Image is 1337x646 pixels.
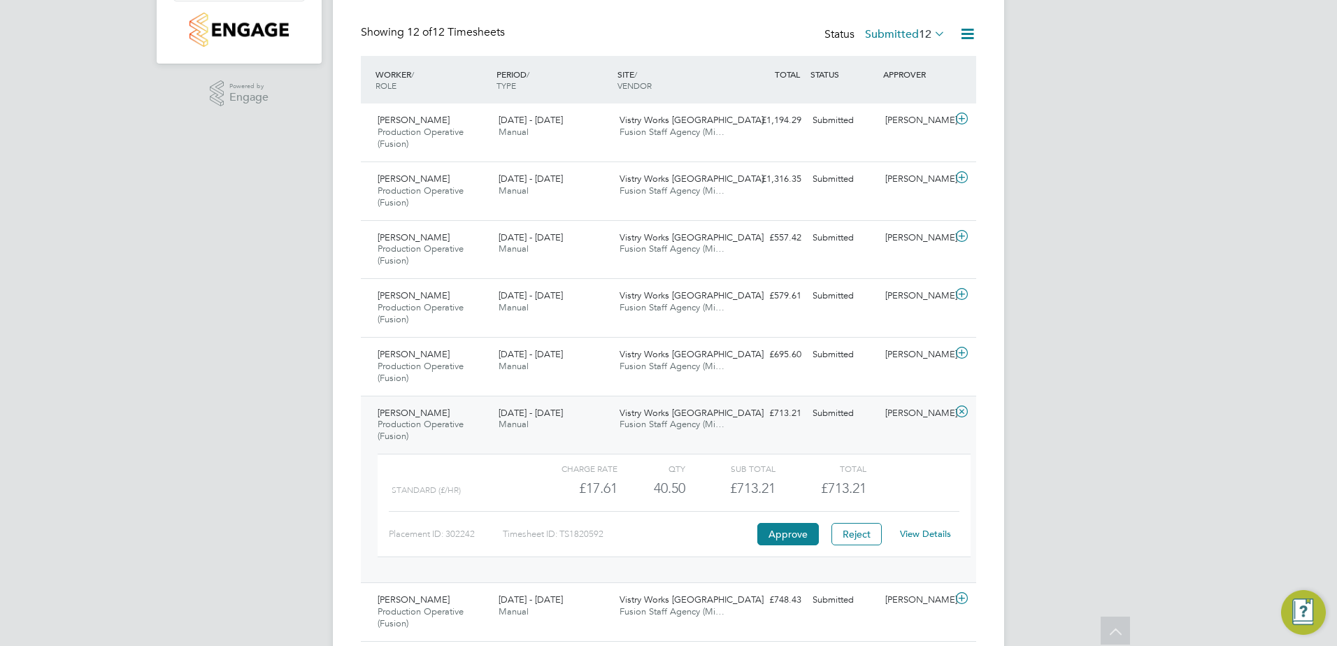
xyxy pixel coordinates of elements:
[407,25,432,39] span: 12 of
[620,114,764,126] span: Vistry Works [GEOGRAPHIC_DATA]
[880,589,952,612] div: [PERSON_NAME]
[229,92,269,103] span: Engage
[392,485,461,495] span: Standard (£/HR)
[880,402,952,425] div: [PERSON_NAME]
[499,360,529,372] span: Manual
[378,289,450,301] span: [PERSON_NAME]
[807,589,880,612] div: Submitted
[376,80,396,91] span: ROLE
[807,62,880,87] div: STATUS
[734,402,807,425] div: £713.21
[880,168,952,191] div: [PERSON_NAME]
[499,231,563,243] span: [DATE] - [DATE]
[620,605,724,617] span: Fusion Staff Agency (Mi…
[378,114,450,126] span: [PERSON_NAME]
[499,418,529,430] span: Manual
[617,460,685,477] div: QTY
[734,109,807,132] div: £1,194.29
[620,231,764,243] span: Vistry Works [GEOGRAPHIC_DATA]
[527,477,617,500] div: £17.61
[378,243,464,266] span: Production Operative (Fusion)
[620,418,724,430] span: Fusion Staff Agency (Mi…
[614,62,735,98] div: SITE
[620,173,764,185] span: Vistry Works [GEOGRAPHIC_DATA]
[378,173,450,185] span: [PERSON_NAME]
[210,80,269,107] a: Powered byEngage
[527,69,529,80] span: /
[880,62,952,87] div: APPROVER
[734,227,807,250] div: £557.42
[634,69,637,80] span: /
[378,301,464,325] span: Production Operative (Fusion)
[900,528,951,540] a: View Details
[499,289,563,301] span: [DATE] - [DATE]
[378,185,464,208] span: Production Operative (Fusion)
[378,360,464,384] span: Production Operative (Fusion)
[807,343,880,366] div: Submitted
[620,348,764,360] span: Vistry Works [GEOGRAPHIC_DATA]
[378,126,464,150] span: Production Operative (Fusion)
[499,605,529,617] span: Manual
[620,126,724,138] span: Fusion Staff Agency (Mi…
[620,360,724,372] span: Fusion Staff Agency (Mi…
[734,343,807,366] div: £695.60
[620,407,764,419] span: Vistry Works [GEOGRAPHIC_DATA]
[807,402,880,425] div: Submitted
[378,605,464,629] span: Production Operative (Fusion)
[378,594,450,605] span: [PERSON_NAME]
[807,109,880,132] div: Submitted
[1281,590,1326,635] button: Engage Resource Center
[527,460,617,477] div: Charge rate
[378,231,450,243] span: [PERSON_NAME]
[617,80,652,91] span: VENDOR
[499,348,563,360] span: [DATE] - [DATE]
[173,13,305,47] a: Go to home page
[229,80,269,92] span: Powered by
[620,594,764,605] span: Vistry Works [GEOGRAPHIC_DATA]
[620,185,724,196] span: Fusion Staff Agency (Mi…
[824,25,948,45] div: Status
[880,227,952,250] div: [PERSON_NAME]
[734,589,807,612] div: £748.43
[407,25,505,39] span: 12 Timesheets
[821,480,866,496] span: £713.21
[734,168,807,191] div: £1,316.35
[831,523,882,545] button: Reject
[389,523,503,545] div: Placement ID: 302242
[499,114,563,126] span: [DATE] - [DATE]
[190,13,288,47] img: countryside-properties-logo-retina.png
[499,173,563,185] span: [DATE] - [DATE]
[378,348,450,360] span: [PERSON_NAME]
[372,62,493,98] div: WORKER
[880,343,952,366] div: [PERSON_NAME]
[411,69,414,80] span: /
[880,285,952,308] div: [PERSON_NAME]
[499,594,563,605] span: [DATE] - [DATE]
[880,109,952,132] div: [PERSON_NAME]
[496,80,516,91] span: TYPE
[499,407,563,419] span: [DATE] - [DATE]
[757,523,819,545] button: Approve
[775,69,800,80] span: TOTAL
[499,301,529,313] span: Manual
[493,62,614,98] div: PERIOD
[919,27,931,41] span: 12
[378,407,450,419] span: [PERSON_NAME]
[499,126,529,138] span: Manual
[775,460,866,477] div: Total
[499,243,529,254] span: Manual
[685,477,775,500] div: £713.21
[620,289,764,301] span: Vistry Works [GEOGRAPHIC_DATA]
[499,185,529,196] span: Manual
[620,243,724,254] span: Fusion Staff Agency (Mi…
[617,477,685,500] div: 40.50
[620,301,724,313] span: Fusion Staff Agency (Mi…
[685,460,775,477] div: Sub Total
[807,227,880,250] div: Submitted
[734,285,807,308] div: £579.61
[865,27,945,41] label: Submitted
[503,523,754,545] div: Timesheet ID: TS1820592
[361,25,508,40] div: Showing
[807,285,880,308] div: Submitted
[378,418,464,442] span: Production Operative (Fusion)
